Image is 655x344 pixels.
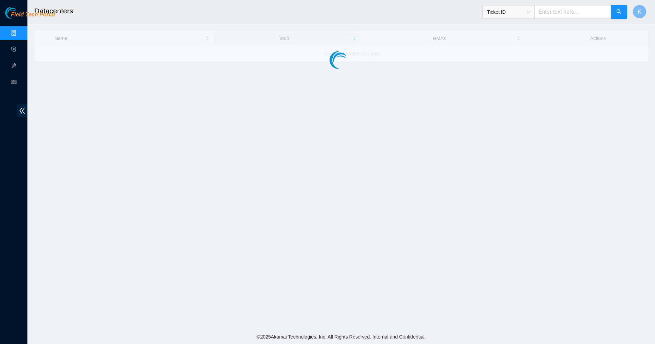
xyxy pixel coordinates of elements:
[611,5,627,19] button: search
[633,5,646,18] button: K
[638,8,642,16] span: K
[487,7,530,17] span: Ticket ID
[616,9,622,15] span: search
[5,12,55,21] a: Akamai TechnologiesField Tech Portal
[27,330,655,344] footer: © 2025 Akamai Technologies, Inc. All Rights Reserved. Internal and Confidential.
[5,7,35,19] img: Akamai Technologies
[11,76,16,90] span: read
[534,5,611,19] input: Enter text here...
[11,12,55,18] span: Field Tech Portal
[17,104,27,117] span: double-left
